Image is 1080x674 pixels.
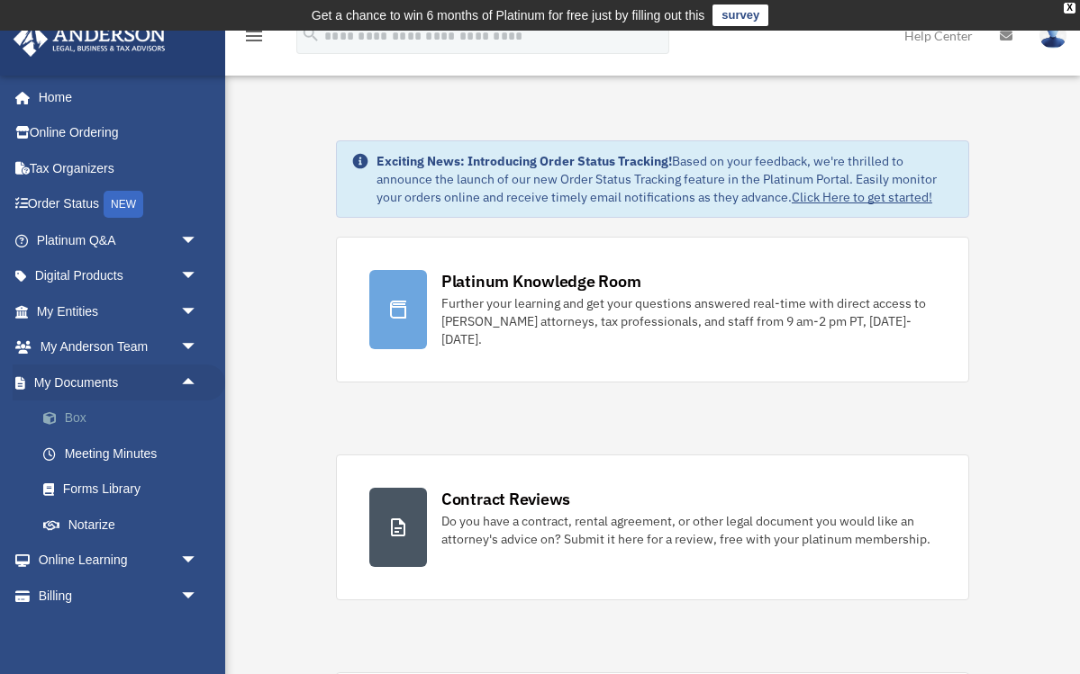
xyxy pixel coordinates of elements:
[13,115,225,151] a: Online Ordering
[180,258,216,295] span: arrow_drop_down
[13,614,225,650] a: Events Calendar
[441,270,641,292] div: Platinum Knowledge Room
[312,4,705,26] div: Get a chance to win 6 months of Platinum for free just by filling out this
[25,436,225,472] a: Meeting Minutes
[336,237,969,382] a: Platinum Knowledge Room Further your learning and get your questions answered real-time with dire...
[25,507,225,543] a: Notarize
[243,31,265,47] a: menu
[13,186,225,223] a: Order StatusNEW
[25,400,225,436] a: Box
[180,364,216,401] span: arrow_drop_up
[13,329,225,365] a: My Anderson Teamarrow_drop_down
[25,472,225,508] a: Forms Library
[441,488,570,510] div: Contract Reviews
[13,364,225,400] a: My Documentsarrow_drop_up
[180,543,216,580] span: arrow_drop_down
[13,543,225,579] a: Online Learningarrow_drop_down
[180,578,216,615] span: arrow_drop_down
[104,191,143,218] div: NEW
[1064,3,1075,13] div: close
[301,24,321,44] i: search
[792,189,932,205] a: Click Here to get started!
[13,258,225,294] a: Digital Productsarrow_drop_down
[1039,22,1066,49] img: User Pic
[13,578,225,614] a: Billingarrow_drop_down
[13,79,216,115] a: Home
[180,329,216,366] span: arrow_drop_down
[13,293,225,329] a: My Entitiesarrow_drop_down
[13,222,225,258] a: Platinum Q&Aarrow_drop_down
[712,4,768,26] a: survey
[180,222,216,259] span: arrow_drop_down
[336,454,969,600] a: Contract Reviews Do you have a contract, rental agreement, or other legal document you would like...
[243,25,265,47] i: menu
[377,153,672,169] strong: Exciting News: Introducing Order Status Tracking!
[8,22,171,57] img: Anderson Advisors Platinum Portal
[180,293,216,330] span: arrow_drop_down
[441,512,936,548] div: Do you have a contract, rental agreement, or other legal document you would like an attorney's ad...
[441,294,936,348] div: Further your learning and get your questions answered real-time with direct access to [PERSON_NAM...
[13,150,225,186] a: Tax Organizers
[377,152,954,206] div: Based on your feedback, we're thrilled to announce the launch of our new Order Status Tracking fe...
